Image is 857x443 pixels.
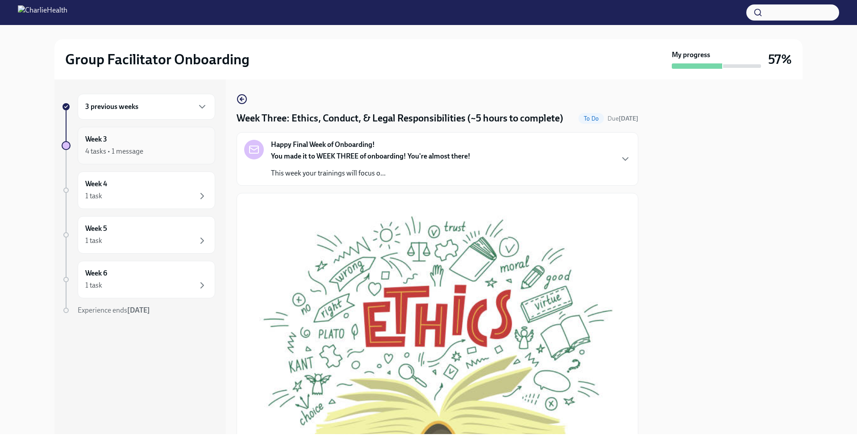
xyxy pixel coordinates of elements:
[18,5,67,20] img: CharlieHealth
[271,140,375,150] strong: Happy Final Week of Onboarding!
[85,191,102,201] div: 1 task
[65,50,250,68] h2: Group Facilitator Onboarding
[85,102,138,112] h6: 3 previous weeks
[619,115,638,122] strong: [DATE]
[85,268,107,278] h6: Week 6
[607,115,638,122] span: Due
[768,51,792,67] h3: 57%
[127,306,150,314] strong: [DATE]
[578,115,604,122] span: To Do
[62,261,215,298] a: Week 61 task
[237,112,563,125] h4: Week Three: Ethics, Conduct, & Legal Responsibilities (~5 hours to complete)
[85,224,107,234] h6: Week 5
[62,127,215,164] a: Week 34 tasks • 1 message
[85,146,143,156] div: 4 tasks • 1 message
[78,94,215,120] div: 3 previous weeks
[62,216,215,254] a: Week 51 task
[85,134,107,144] h6: Week 3
[271,152,470,160] strong: You made it to WEEK THREE of onboarding! You're almost there!
[85,280,102,290] div: 1 task
[672,50,710,60] strong: My progress
[85,236,102,246] div: 1 task
[271,168,470,178] p: This week your trainings will focus o...
[62,171,215,209] a: Week 41 task
[78,306,150,314] span: Experience ends
[607,114,638,123] span: September 8th, 2025 10:00
[85,179,107,189] h6: Week 4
